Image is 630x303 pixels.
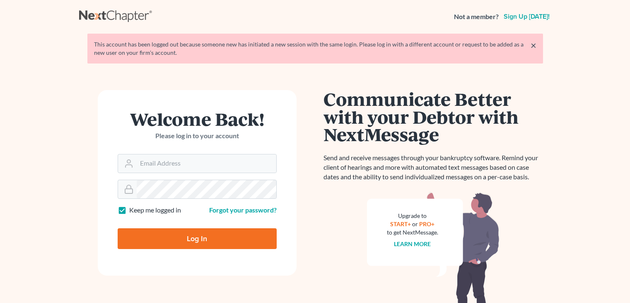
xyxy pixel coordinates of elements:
a: Forgot your password? [209,206,277,214]
input: Email Address [137,154,276,173]
div: This account has been logged out because someone new has initiated a new session with the same lo... [94,40,536,57]
p: Send and receive messages through your bankruptcy software. Remind your client of hearings and mo... [323,153,543,182]
label: Keep me logged in [129,205,181,215]
span: or [412,220,418,227]
a: Sign up [DATE]! [502,13,551,20]
a: PRO+ [419,220,434,227]
input: Log In [118,228,277,249]
a: × [531,40,536,50]
a: START+ [390,220,411,227]
h1: Welcome Back! [118,110,277,128]
h1: Communicate Better with your Debtor with NextMessage [323,90,543,143]
strong: Not a member? [454,12,499,22]
div: to get NextMessage. [387,228,438,237]
div: Upgrade to [387,212,438,220]
a: Learn more [394,240,431,247]
p: Please log in to your account [118,131,277,141]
